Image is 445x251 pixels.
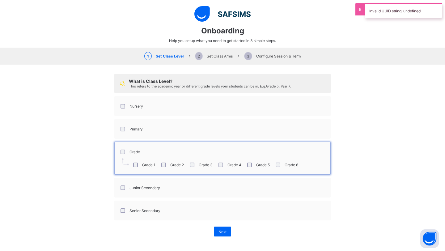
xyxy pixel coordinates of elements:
[122,158,129,165] img: pointer.7d5efa4dba55a2dde3e22c45d215a0de.svg
[365,3,442,18] div: Invalid UUID string: undefined
[285,163,298,167] label: Grade 6
[129,208,160,213] label: Senior Secondary
[244,52,252,60] span: 3
[144,54,184,58] span: Set Class Level
[195,54,233,58] span: Set Class Arms
[129,79,172,84] span: What is Class Level?
[420,229,439,248] button: Open asap
[129,185,160,190] label: Junior Secondary
[142,163,155,167] label: Grade 1
[195,52,203,60] span: 2
[201,26,244,35] span: Onboarding
[129,84,291,88] span: This refers to the academic year or different grade levels your students can be in. E.g. Grade 5,...
[199,163,213,167] label: Grade 3
[194,6,251,22] img: logo
[256,163,270,167] label: Grade 5
[218,229,227,234] span: Next
[170,163,184,167] label: Grade 2
[144,52,152,60] span: 1
[129,104,143,108] label: Nursery
[244,54,301,58] span: Configure Session & Term
[227,163,241,167] label: Grade 4
[169,38,276,43] span: Help you setup what you need to get started in 3 simple steps.
[129,150,140,154] label: Grade
[129,127,143,131] label: Primary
